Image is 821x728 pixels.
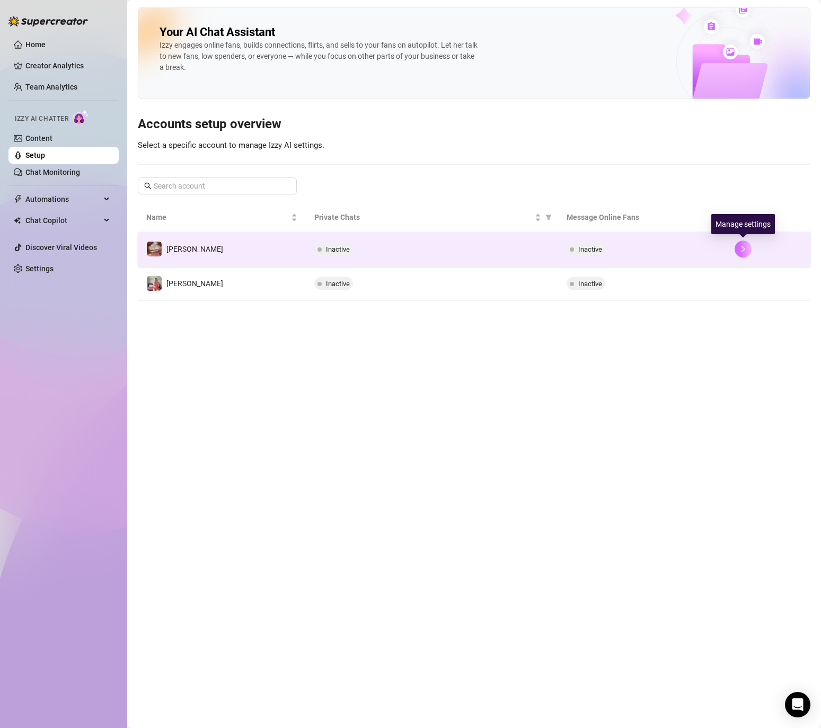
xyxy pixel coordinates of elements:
[711,214,775,234] div: Manage settings
[160,40,478,73] div: Izzy engages online fans, builds connections, flirts, and sells to your fans on autopilot. Let he...
[25,151,45,159] a: Setup
[25,264,54,273] a: Settings
[160,25,275,40] h2: Your AI Chat Assistant
[138,203,306,232] th: Name
[567,211,709,223] span: Message Online Fans
[138,116,810,133] h3: Accounts setup overview
[14,217,21,224] img: Chat Copilot
[578,280,602,288] span: Inactive
[25,40,46,49] a: Home
[15,114,68,124] span: Izzy AI Chatter
[578,245,602,253] span: Inactive
[25,168,80,176] a: Chat Monitoring
[25,134,52,143] a: Content
[25,243,97,252] a: Discover Viral Videos
[306,203,558,232] th: Private Chats
[144,182,152,190] span: search
[25,191,101,208] span: Automations
[25,212,101,229] span: Chat Copilot
[739,245,747,253] span: right
[545,214,552,220] span: filter
[147,276,162,291] img: Susanna
[138,140,324,150] span: Select a specific account to manage Izzy AI settings.
[146,211,289,223] span: Name
[8,16,88,26] img: logo-BBDzfeDw.svg
[14,195,22,203] span: thunderbolt
[154,180,282,192] input: Search account
[711,209,722,225] span: filter
[543,209,554,225] span: filter
[326,245,350,253] span: Inactive
[166,279,223,288] span: [PERSON_NAME]
[73,110,89,125] img: AI Chatter
[785,692,810,717] div: Open Intercom Messenger
[25,57,110,74] a: Creator Analytics
[166,245,223,253] span: [PERSON_NAME]
[735,241,752,258] button: right
[314,211,533,223] span: Private Chats
[25,83,77,91] a: Team Analytics
[326,280,350,288] span: Inactive
[147,242,162,256] img: Susanna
